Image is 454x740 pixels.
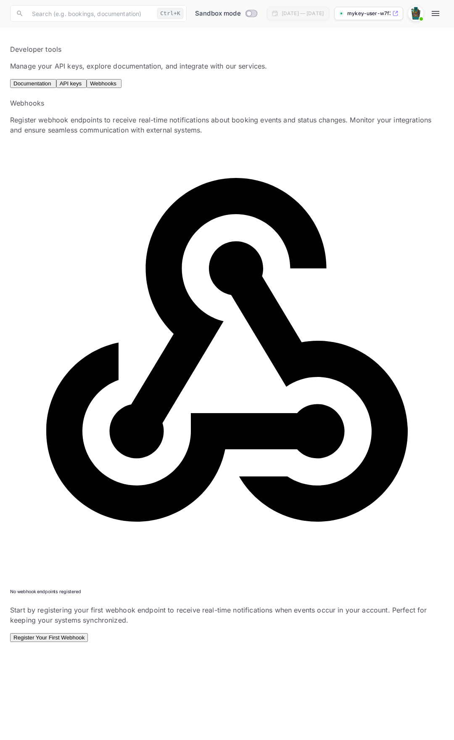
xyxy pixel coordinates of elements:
[192,9,260,19] div: Switch to Production mode
[282,10,324,17] div: [DATE] — [DATE]
[10,98,444,108] p: Webhooks
[409,7,422,20] img: Mykey User
[10,115,444,135] p: Register webhook endpoints to receive real-time notifications about booking events and status cha...
[347,10,391,17] p: mykey-user-w7f3t.nuite...
[10,61,444,71] p: Manage your API keys, explore documentation, and integrate with our services.
[60,80,82,87] span: API keys
[10,605,444,625] p: Start by registering your first webhook endpoint to receive real-time notifications when events o...
[195,9,241,19] span: Sandbox mode
[90,80,116,87] span: Webhooks
[27,5,154,22] input: Search (e.g. bookings, documentation)
[10,78,444,88] div: account-settings tabs
[157,8,183,19] div: Ctrl+K
[13,80,51,87] span: Documentation
[10,589,444,594] h6: No webhook endpoints registered
[10,633,88,642] button: Register Your First Webhook
[10,44,444,54] p: Developer tools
